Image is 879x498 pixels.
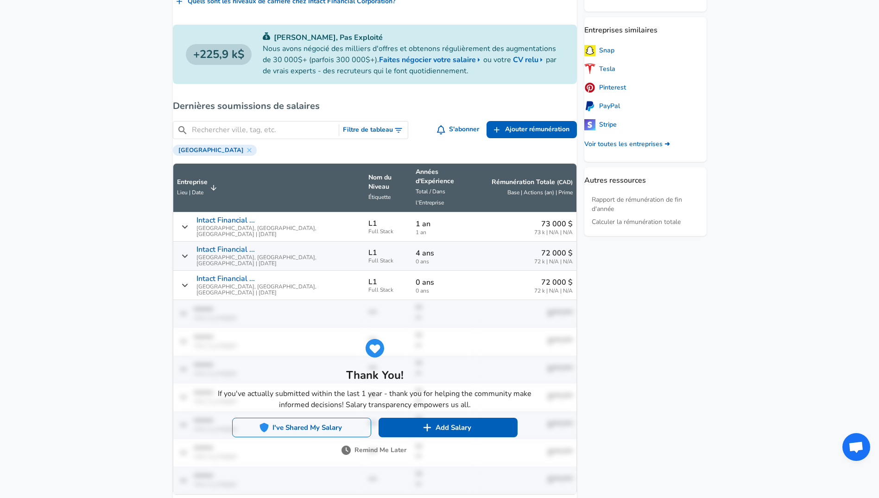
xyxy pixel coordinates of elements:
[592,217,681,227] a: Calculer la rémunération totale
[263,32,270,40] img: svg+xml;base64,PHN2ZyB4bWxucz0iaHR0cDovL3d3dy53My5vcmcvMjAwMC9zdmciIGZpbGw9IiMwYzU0NjAiIHZpZXdCb3...
[534,259,573,265] span: 72 k | N/A | N/A
[196,245,255,254] p: Intact Financial ...
[192,124,335,136] input: Rechercher ville, tag, etc.
[584,17,707,36] p: Entreprises similaires
[534,218,573,230] p: 73 000 $
[263,32,564,43] p: [PERSON_NAME], Pas Exploité
[173,99,577,114] h6: Dernières soumissions de salaires
[416,230,472,236] span: 1 an
[423,423,432,432] img: svg+xml;base64,PHN2ZyB4bWxucz0iaHR0cDovL3d3dy53My5vcmcvMjAwMC9zdmciIGZpbGw9IiNmZmZmZmYiIHZpZXdCb3...
[379,54,483,65] a: Faites négocier votre salaire
[416,259,472,265] span: 0 ans
[173,163,577,495] table: Soumissions de Salaires
[343,445,406,456] button: Remind Me Later
[379,418,518,437] button: Add Salary
[416,167,472,186] p: Années d'Expérience
[196,275,255,283] p: Intact Financial ...
[584,101,595,112] img: h7ETQUw.png
[435,121,483,138] button: S'abonner
[366,339,384,358] img: svg+xml;base64,PHN2ZyB4bWxucz0iaHR0cDovL3d3dy53My5vcmcvMjAwMC9zdmciIGZpbGw9IiMyNjhERUMiIHZpZXdCb3...
[534,288,573,294] span: 72 k | N/A | N/A
[196,255,361,267] span: [GEOGRAPHIC_DATA], [GEOGRAPHIC_DATA], [GEOGRAPHIC_DATA] | [DATE]
[487,121,577,138] a: Ajouter rémunération
[196,216,255,224] p: Intact Financial ...
[584,119,595,130] img: 7734HRo.png
[368,249,377,257] p: L1
[196,284,361,296] span: [GEOGRAPHIC_DATA], [GEOGRAPHIC_DATA], [GEOGRAPHIC_DATA] | [DATE]
[263,43,564,77] p: Nous avons négocié des milliers d'offres et obtenons régulièrement des augmentations de 30 000$+ ...
[416,277,472,288] p: 0 ans
[416,188,445,206] span: Total / Dans l'Entreprise
[584,45,614,56] a: Snap
[492,178,573,187] p: Rémunération Totale
[584,82,595,93] img: 7J7HXPJ.png
[341,446,351,455] img: svg+xml;base64,PHN2ZyB4bWxucz0iaHR0cDovL3d3dy53My5vcmcvMjAwMC9zdmciIGZpbGw9IiM3NTc1NzUiIHZpZXdCb3...
[592,195,699,214] a: Rapport de rémunération de fin d'année
[534,230,573,236] span: 73 k | N/A | N/A
[513,54,546,65] a: CV relu
[368,229,408,235] span: Full Stack
[368,278,377,286] p: L1
[416,248,472,259] p: 4 ans
[584,140,670,149] a: Voir toutes les entreprises ➜
[505,124,569,135] span: Ajouter rémunération
[584,82,626,93] a: Pinterest
[186,44,252,65] a: 225,9 k$
[368,173,408,192] p: Nom du Niveau
[173,145,257,156] div: [GEOGRAPHIC_DATA]
[557,179,573,186] button: (CAD)
[507,189,573,196] span: Base | Actions (an) | Prime
[534,277,573,288] p: 72 000 $
[259,423,269,432] img: svg+xml;base64,PHN2ZyB4bWxucz0iaHR0cDovL3d3dy53My5vcmcvMjAwMC9zdmciIGZpbGw9IiMyNjhERUMiIHZpZXdCb3...
[479,178,572,198] span: Rémunération Totale (CAD) Base | Actions (an) | Prime
[177,178,208,187] p: Entreprise
[584,119,617,130] a: Stripe
[584,167,707,186] p: Autres ressources
[217,368,532,383] h5: Thank You!
[368,219,377,228] p: L1
[416,288,472,294] span: 0 ans
[177,189,203,196] span: Lieu | Date
[368,287,408,293] span: Full Stack
[584,45,595,56] img: utbcvAR.png
[368,258,408,264] span: Full Stack
[534,248,573,259] p: 72 000 $
[177,178,220,198] span: EntrepriseLieu | Date
[339,121,408,139] button: Basculer les filtres de recherche
[584,64,615,75] a: Tesla
[584,64,595,75] img: JYsH0Xm.png
[842,433,870,461] div: Ouvrir le chat
[584,101,620,112] a: PayPal
[217,388,532,410] p: If you've actually submitted within the last 1 year - thank you for helping the community make in...
[232,418,371,437] button: I've Shared My Salary
[175,147,247,154] span: [GEOGRAPHIC_DATA]
[416,218,472,230] p: 1 an
[196,225,361,237] span: [GEOGRAPHIC_DATA], [GEOGRAPHIC_DATA], [GEOGRAPHIC_DATA] | [DATE]
[368,193,391,201] span: Étiquette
